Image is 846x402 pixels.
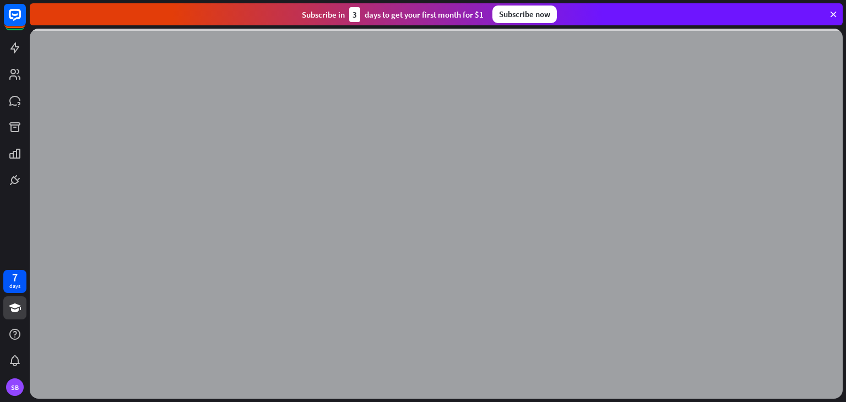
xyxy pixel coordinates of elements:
div: days [9,283,20,290]
div: SB [6,378,24,396]
div: 7 [12,273,18,283]
div: Subscribe now [492,6,557,23]
div: 3 [349,7,360,22]
a: 7 days [3,270,26,293]
div: Subscribe in days to get your first month for $1 [302,7,484,22]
